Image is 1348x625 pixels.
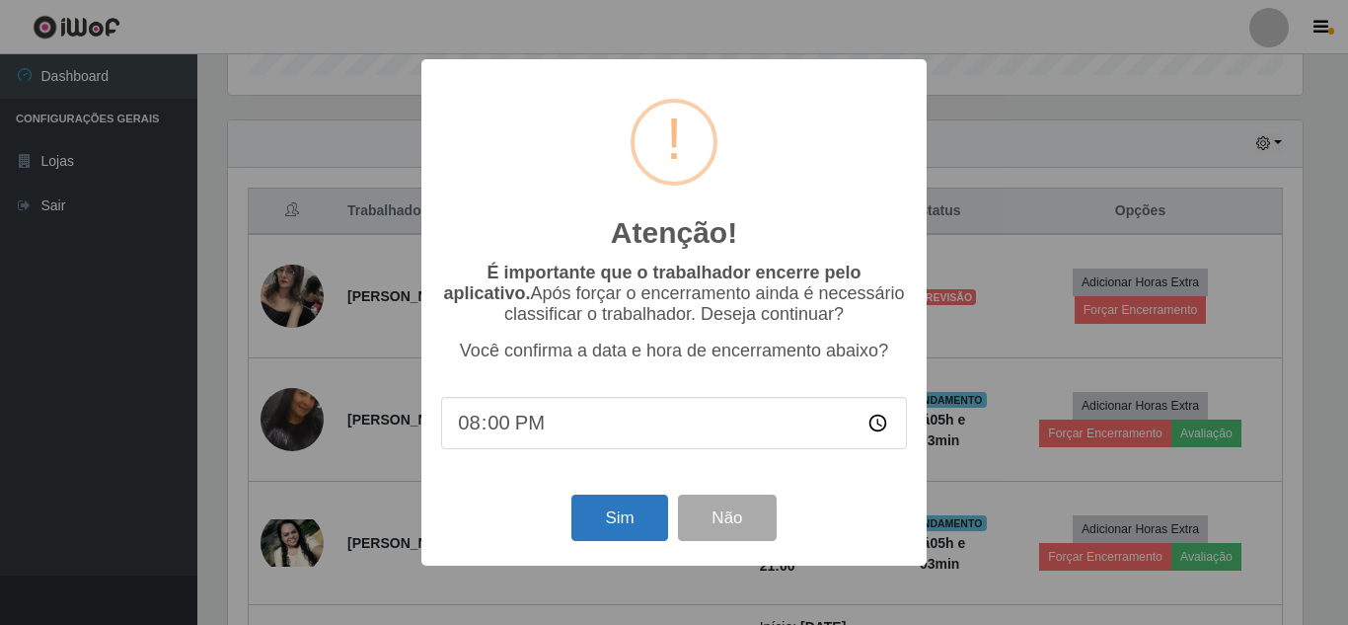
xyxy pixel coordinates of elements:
[443,263,861,303] b: É importante que o trabalhador encerre pelo aplicativo.
[571,495,667,541] button: Sim
[678,495,776,541] button: Não
[441,341,907,361] p: Você confirma a data e hora de encerramento abaixo?
[611,215,737,251] h2: Atenção!
[441,263,907,325] p: Após forçar o encerramento ainda é necessário classificar o trabalhador. Deseja continuar?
